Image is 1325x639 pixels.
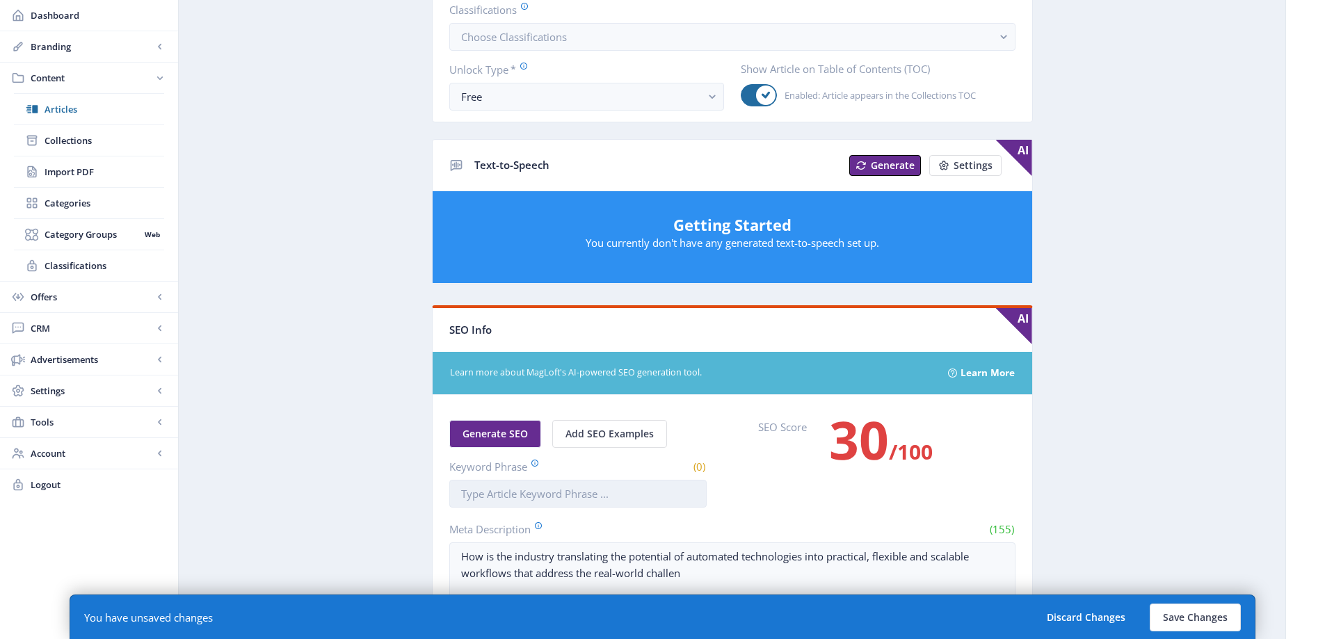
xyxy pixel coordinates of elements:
button: Settings [929,155,1002,176]
a: Articles [14,94,164,124]
span: Collections [45,134,164,147]
span: Settings [31,384,153,398]
a: Classifications [14,250,164,281]
span: Generate SEO [463,428,528,439]
label: Show Article on Table of Contents (TOC) [741,62,1004,76]
span: Categories [45,196,164,210]
button: Generate [849,155,921,176]
span: Branding [31,40,153,54]
button: Free [449,83,724,111]
span: (155) [988,522,1015,536]
a: New page [841,155,921,176]
span: Dashboard [31,8,167,22]
span: Offers [31,290,153,304]
app-collection-view: Text-to-Speech [432,139,1033,284]
span: Account [31,446,153,460]
a: Categories [14,188,164,218]
span: Content [31,71,153,85]
label: Meta Description [449,521,727,537]
span: Articles [45,102,164,116]
span: AI [996,308,1032,344]
span: CRM [31,321,153,335]
span: AI [996,140,1032,176]
span: Add SEO Examples [565,428,654,439]
button: Save Changes [1150,604,1241,631]
a: Import PDF [14,156,164,187]
input: Type Article Keyword Phrase ... [449,480,707,508]
span: Advertisements [31,353,153,366]
button: Choose Classifications [449,23,1015,51]
span: Classifications [45,259,164,273]
label: Classifications [449,2,1004,17]
div: Free [461,88,701,105]
span: (0) [691,460,707,474]
h3: /100 [829,426,933,466]
a: New page [921,155,1002,176]
label: Keyword Phrase [449,459,572,474]
span: Generate [871,160,915,171]
span: Tools [31,415,153,429]
span: Settings [954,160,993,171]
span: Choose Classifications [461,30,567,44]
span: Category Groups [45,227,140,241]
nb-badge: Web [140,227,164,241]
label: SEO Score [758,420,807,487]
button: Add SEO Examples [552,420,667,448]
a: Learn More [961,362,1015,384]
span: SEO Info [449,323,492,337]
p: You currently don't have any generated text-to-speech set up. [447,236,1018,250]
span: Import PDF [45,165,164,179]
h5: Getting Started [447,213,1018,236]
span: Learn more about MagLoft's AI-powered SEO generation tool. [450,366,932,380]
button: Generate SEO [449,420,541,448]
button: Discard Changes [1034,604,1139,631]
span: Logout [31,478,167,492]
div: You have unsaved changes [84,610,213,624]
a: Collections [14,125,164,156]
label: Unlock Type [449,62,713,77]
span: Text-to-Speech [474,158,549,172]
span: 30 [829,404,889,475]
a: Category GroupsWeb [14,219,164,250]
span: Enabled: Article appears in the Collections TOC [777,87,976,104]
